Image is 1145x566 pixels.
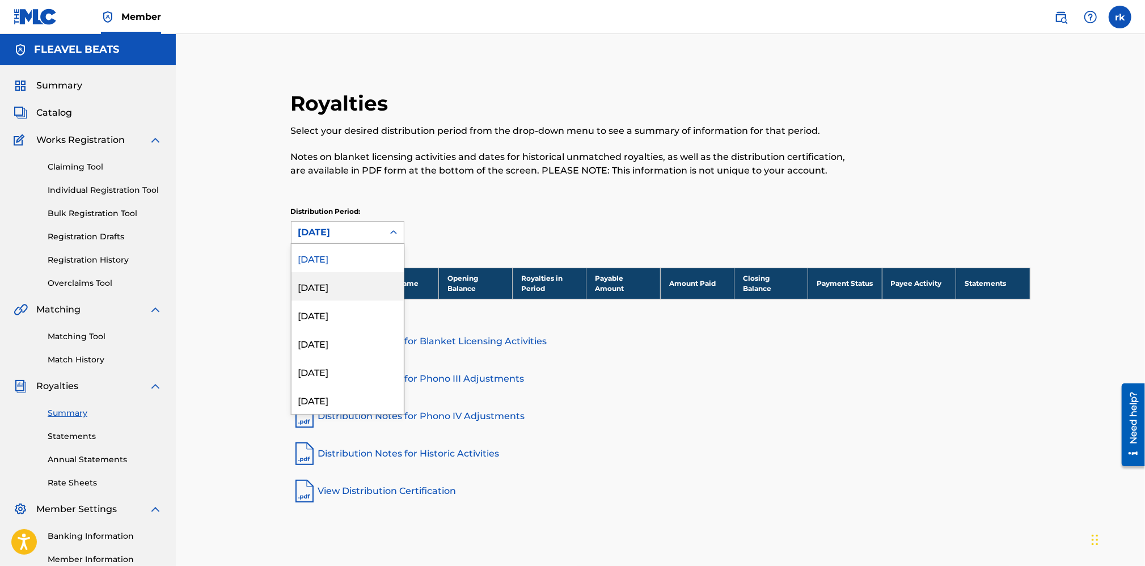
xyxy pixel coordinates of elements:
[48,454,162,466] a: Annual Statements
[291,150,860,178] p: Notes on blanket licensing activities and dates for historical unmatched royalties, as well as th...
[36,133,125,147] span: Works Registration
[291,301,404,329] div: [DATE]
[48,430,162,442] a: Statements
[291,478,318,505] img: pdf
[14,106,27,120] img: Catalog
[48,184,162,196] a: Individual Registration Tool
[14,79,82,92] a: SummarySummary
[36,379,78,393] span: Royalties
[14,133,28,147] img: Works Registration
[14,106,72,120] a: CatalogCatalog
[48,407,162,419] a: Summary
[291,440,318,467] img: pdf
[1113,379,1145,471] iframe: Resource Center
[48,354,162,366] a: Match History
[36,106,72,120] span: Catalog
[149,303,162,316] img: expand
[291,386,404,414] div: [DATE]
[14,379,27,393] img: Royalties
[149,133,162,147] img: expand
[149,379,162,393] img: expand
[513,268,586,299] th: Royalties in Period
[1109,6,1131,28] div: User Menu
[291,206,404,217] p: Distribution Period:
[1084,10,1097,24] img: help
[291,403,318,430] img: pdf
[48,254,162,266] a: Registration History
[660,268,734,299] th: Amount Paid
[291,328,1030,355] a: Distribution Notes for Blanket Licensing Activities
[291,357,404,386] div: [DATE]
[48,331,162,343] a: Matching Tool
[291,124,860,138] p: Select your desired distribution period from the drop-down menu to see a summary of information f...
[291,365,1030,392] a: Distribution Notes for Phono III Adjustments
[291,329,404,357] div: [DATE]
[149,502,162,516] img: expand
[14,502,27,516] img: Member Settings
[48,208,162,219] a: Bulk Registration Tool
[36,502,117,516] span: Member Settings
[808,268,882,299] th: Payment Status
[438,268,512,299] th: Opening Balance
[1054,10,1068,24] img: search
[1092,523,1098,557] div: Drag
[48,530,162,542] a: Banking Information
[14,9,57,25] img: MLC Logo
[1079,6,1102,28] div: Help
[291,403,1030,430] a: Distribution Notes for Phono IV Adjustments
[48,231,162,243] a: Registration Drafts
[101,10,115,24] img: Top Rightsholder
[48,161,162,173] a: Claiming Tool
[14,303,28,316] img: Matching
[36,303,81,316] span: Matching
[48,477,162,489] a: Rate Sheets
[882,268,956,299] th: Payee Activity
[734,268,808,299] th: Closing Balance
[48,277,162,289] a: Overclaims Tool
[48,554,162,565] a: Member Information
[1088,512,1145,566] iframe: Chat Widget
[36,79,82,92] span: Summary
[14,43,27,57] img: Accounts
[1050,6,1072,28] a: Public Search
[298,226,377,239] div: [DATE]
[14,79,27,92] img: Summary
[291,91,394,116] h2: Royalties
[291,440,1030,467] a: Distribution Notes for Historic Activities
[956,268,1030,299] th: Statements
[291,244,404,272] div: [DATE]
[291,272,404,301] div: [DATE]
[291,478,1030,505] a: View Distribution Certification
[121,10,161,23] span: Member
[34,43,119,56] h5: FLEAVEL BEATS
[586,268,660,299] th: Payable Amount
